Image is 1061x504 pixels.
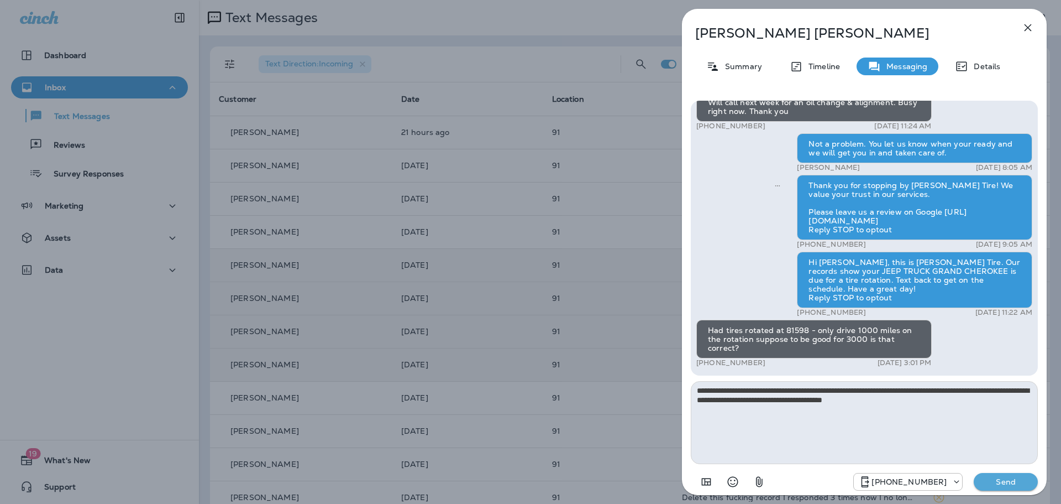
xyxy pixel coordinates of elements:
[874,122,931,131] p: [DATE] 11:24 AM
[775,180,780,190] span: Sent
[878,358,932,367] p: [DATE] 3:01 PM
[797,240,866,249] p: [PHONE_NUMBER]
[719,62,762,71] p: Summary
[695,471,717,493] button: Add in a premade template
[797,175,1032,240] div: Thank you for stopping by [PERSON_NAME] Tire! We value your trust in our services. Please leave u...
[974,473,1038,491] button: Send
[797,163,860,172] p: [PERSON_NAME]
[797,308,866,317] p: [PHONE_NUMBER]
[696,358,765,367] p: [PHONE_NUMBER]
[696,92,932,122] div: Will call next week for an oil change & alignment. Busy right now. Thank you
[854,475,962,489] div: +1 (330) 521-2826
[871,477,947,486] p: [PHONE_NUMBER]
[696,320,932,358] div: Had tires rotated at 81598 - only drive 1000 miles on the rotation suppose to be good for 3000 is...
[975,308,1032,317] p: [DATE] 11:22 AM
[803,62,840,71] p: Timeline
[983,477,1029,487] p: Send
[976,240,1032,249] p: [DATE] 9:05 AM
[797,252,1032,308] div: Hi [PERSON_NAME], this is [PERSON_NAME] Tire. Our records show your JEEP TRUCK GRAND CHEROKEE is ...
[797,133,1032,163] div: Not a problem. You let us know when your ready and we will get you in and taken care of.
[722,471,744,493] button: Select an emoji
[976,163,1032,172] p: [DATE] 8:05 AM
[968,62,1000,71] p: Details
[695,25,997,41] p: [PERSON_NAME] [PERSON_NAME]
[881,62,927,71] p: Messaging
[696,122,765,131] p: [PHONE_NUMBER]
